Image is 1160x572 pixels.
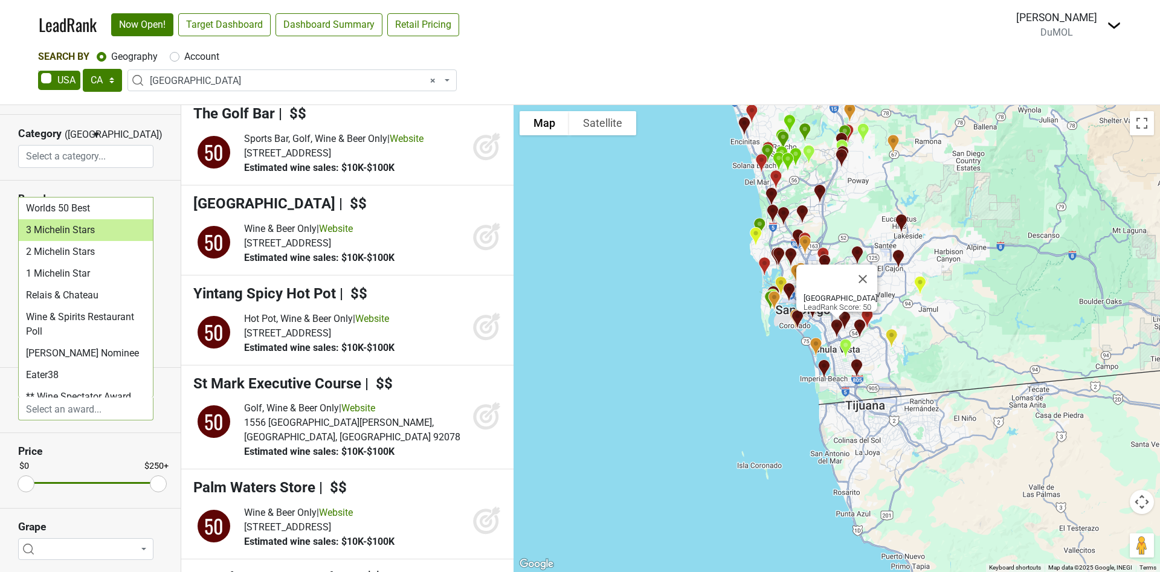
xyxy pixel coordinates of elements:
[39,12,97,37] a: LeadRank
[776,147,799,177] div: Del Mar Country Club
[830,127,852,156] div: The Golf Bar
[791,288,814,317] div: Taqueria Los Chuchys
[19,284,153,306] li: Relais & Chateau
[244,237,331,249] span: [STREET_ADDRESS]
[839,98,861,127] div: The Vineyard at Escondido Golf Club
[339,195,367,212] span: | $$
[778,277,800,307] div: Delta Sky Club
[760,182,782,211] div: The Craft Taco at SOVA
[19,198,153,219] li: Worlds 50 Best
[846,240,868,270] div: Mission Trails Golf Course
[761,199,784,228] div: UCSD Soccer Fields
[111,50,158,64] label: Geography
[784,143,807,172] div: The Farms Golf Club
[834,333,857,363] div: San Diego Country Club
[92,129,101,140] span: ▼
[794,118,816,147] div: The Crosby Club
[761,283,784,313] div: San Diego Yacht Club
[19,145,153,168] input: Select a category...
[767,242,790,271] div: Mission Bay Golf Course
[193,222,234,263] img: quadrant_split.svg
[193,375,361,392] span: St Mark Executive Course
[763,286,785,315] div: Silver Gate Yacht Club
[767,147,790,176] div: Fairbanks Ranch Country Club, a Bay Club Property
[770,124,793,153] div: Rancho Santa Fe Golf Club
[244,162,395,173] span: Estimated wine sales: $10K-$100K
[792,286,814,316] div: Tacos el Gordo
[880,324,903,353] div: Eastlake Country Club
[244,133,387,144] span: Sports Bar, Golf, Wine & Beer Only
[750,149,773,178] div: Del Mar Golf Center
[193,479,315,496] span: Palm Waters Store
[831,140,854,170] div: Shiraz Persian Cuisine
[196,314,232,350] div: 50
[770,271,792,301] div: The Loma Club
[244,132,424,146] div: |
[19,397,153,420] input: Select an award...
[193,312,234,353] img: quadrant_split.svg
[19,364,153,386] li: Eater38
[786,304,808,334] div: Sip & Sea Cruises
[1130,490,1154,514] button: Map camera controls
[244,417,460,443] span: 1556 [GEOGRAPHIC_DATA][PERSON_NAME], [GEOGRAPHIC_DATA], [GEOGRAPHIC_DATA] 92078
[887,244,909,274] div: Manolo Farmers Market
[430,74,436,88] span: Remove all items
[244,536,395,547] span: Estimated wine sales: $10K-$100K
[813,354,835,384] div: Imperial Beach Auto
[765,165,787,194] div: Bay Club Carmel Valley
[193,401,234,442] img: quadrant_split.svg
[196,224,232,260] div: 50
[178,13,271,36] a: Target Dashboard
[989,564,1041,572] button: Keyboard shortcuts
[244,147,331,159] span: [STREET_ADDRESS]
[244,327,331,339] span: [STREET_ADDRESS]
[812,242,834,272] div: Stadium Golf Center & Batting Cages
[19,386,153,408] li: ** Wine Spectator Award
[852,118,874,147] div: Maderas Golf Club
[569,111,636,135] button: Show satellite imagery
[759,286,782,315] div: Southwestern Yacht Club
[1107,18,1121,33] img: Dropdown Menu
[1048,564,1132,571] span: Map data ©2025 Google, INEGI
[144,460,169,474] div: $250+
[244,446,395,457] span: Estimated wine sales: $10K-$100K
[762,280,784,310] div: American Angler Sportfishing
[193,506,234,547] img: quadrant_split.svg
[193,105,275,122] span: The Golf Bar
[193,132,234,173] img: quadrant_split.svg
[18,193,163,205] h3: Brand
[787,223,809,253] div: The Golf Bar
[517,556,556,572] img: Google
[244,312,395,326] div: |
[848,265,877,294] button: Close
[1139,564,1156,571] a: Terms (opens in new tab)
[804,294,877,312] div: LeadRank Score: 50
[785,259,808,289] div: Riverwalk Golf Club
[244,252,395,263] span: Estimated wine sales: $10K-$100K
[244,506,395,520] div: |
[365,375,393,392] span: | $$
[275,13,382,36] a: Dashboard Summary
[38,51,89,62] span: Search By
[778,109,801,139] div: The Bridges At Rancho Santa Fe
[825,313,848,343] div: National City Golf Course
[790,257,812,287] div: Bloomingdale's
[733,111,755,141] div: Moonlight Plaza
[1040,27,1073,38] span: DuMOL
[834,120,856,149] div: Country Club of Rancho Bernardo
[319,507,353,518] a: Website
[830,143,852,173] div: Board and Brush - San Diego
[779,242,802,272] div: Tecolote Canyon Golf Course
[520,111,569,135] button: Show street map
[355,313,389,324] a: Website
[813,249,836,278] div: Wagyu Shawarma Grill Mission Valley
[18,127,62,140] h3: Category
[19,342,153,364] li: [PERSON_NAME] Nominee
[19,306,153,342] li: Wine & Spirits Restaurant Poll
[65,127,89,145] span: ([GEOGRAPHIC_DATA])
[805,332,827,362] div: Coronado Cays Yacht Club
[793,284,815,313] div: University Club Atop Symphony Towers
[18,445,163,458] h3: Price
[791,199,813,229] div: Rigoberto's Taco Shop
[1130,533,1154,558] button: Drag Pegman onto the map to open Street View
